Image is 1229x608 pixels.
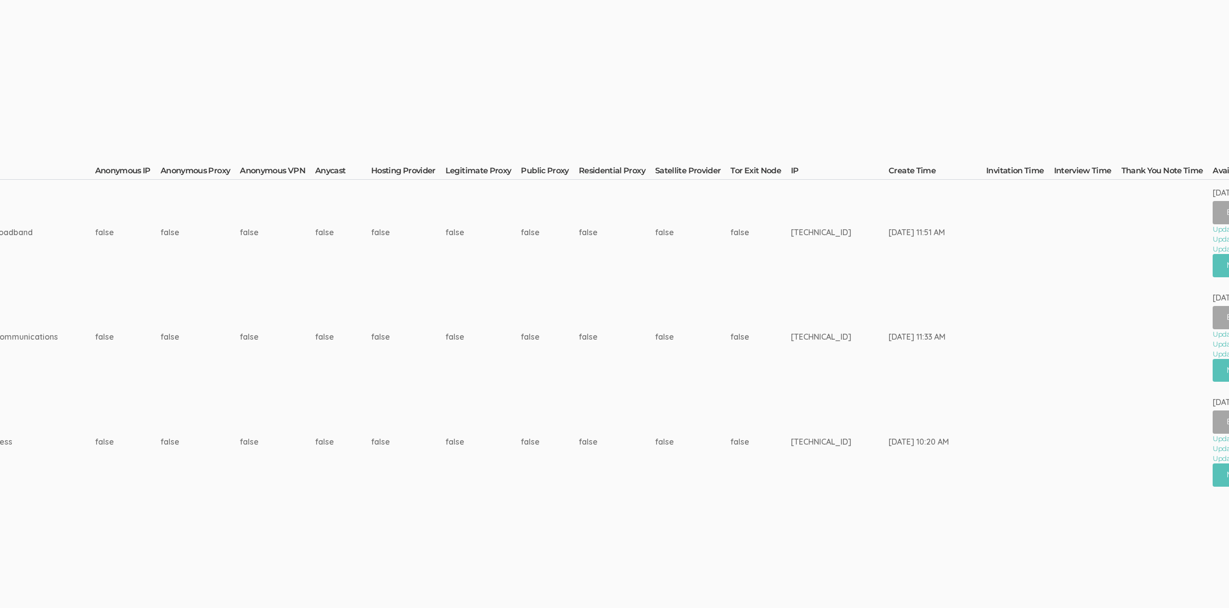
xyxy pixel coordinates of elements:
th: Satellite Provider [655,165,730,179]
th: Public Proxy [521,165,578,179]
th: Anonymous VPN [240,165,315,179]
th: Anycast [315,165,371,179]
td: false [315,285,371,390]
td: false [446,285,521,390]
td: false [95,389,161,494]
iframe: Chat Widget [1179,560,1229,608]
td: false [730,389,791,494]
td: false [371,285,446,390]
td: [TECHNICAL_ID] [791,285,889,390]
td: false [655,389,730,494]
div: [DATE] 11:51 AM [889,227,949,238]
td: false [371,180,446,285]
th: Interview Time [1054,165,1121,179]
th: Anonymous Proxy [161,165,240,179]
td: false [655,180,730,285]
td: [TECHNICAL_ID] [791,180,889,285]
td: false [161,389,240,494]
th: Anonymous IP [95,165,161,179]
th: Invitation Time [986,165,1054,179]
td: false [446,389,521,494]
td: false [579,180,655,285]
td: false [579,285,655,390]
td: false [95,285,161,390]
td: false [240,285,315,390]
td: false [730,285,791,390]
td: false [240,389,315,494]
td: false [161,180,240,285]
td: false [446,180,521,285]
td: false [521,180,578,285]
td: false [521,389,578,494]
td: false [579,389,655,494]
td: [TECHNICAL_ID] [791,389,889,494]
td: false [240,180,315,285]
div: [DATE] 10:20 AM [889,436,949,448]
th: Residential Proxy [579,165,655,179]
td: false [730,180,791,285]
th: Create Time [889,165,986,179]
td: false [95,180,161,285]
th: IP [791,165,889,179]
td: false [371,389,446,494]
th: Hosting Provider [371,165,446,179]
th: Thank You Note Time [1121,165,1213,179]
td: false [655,285,730,390]
td: false [521,285,578,390]
td: false [161,285,240,390]
div: [DATE] 11:33 AM [889,331,949,343]
td: false [315,180,371,285]
td: false [315,389,371,494]
th: Legitimate Proxy [446,165,521,179]
th: Tor Exit Node [730,165,791,179]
